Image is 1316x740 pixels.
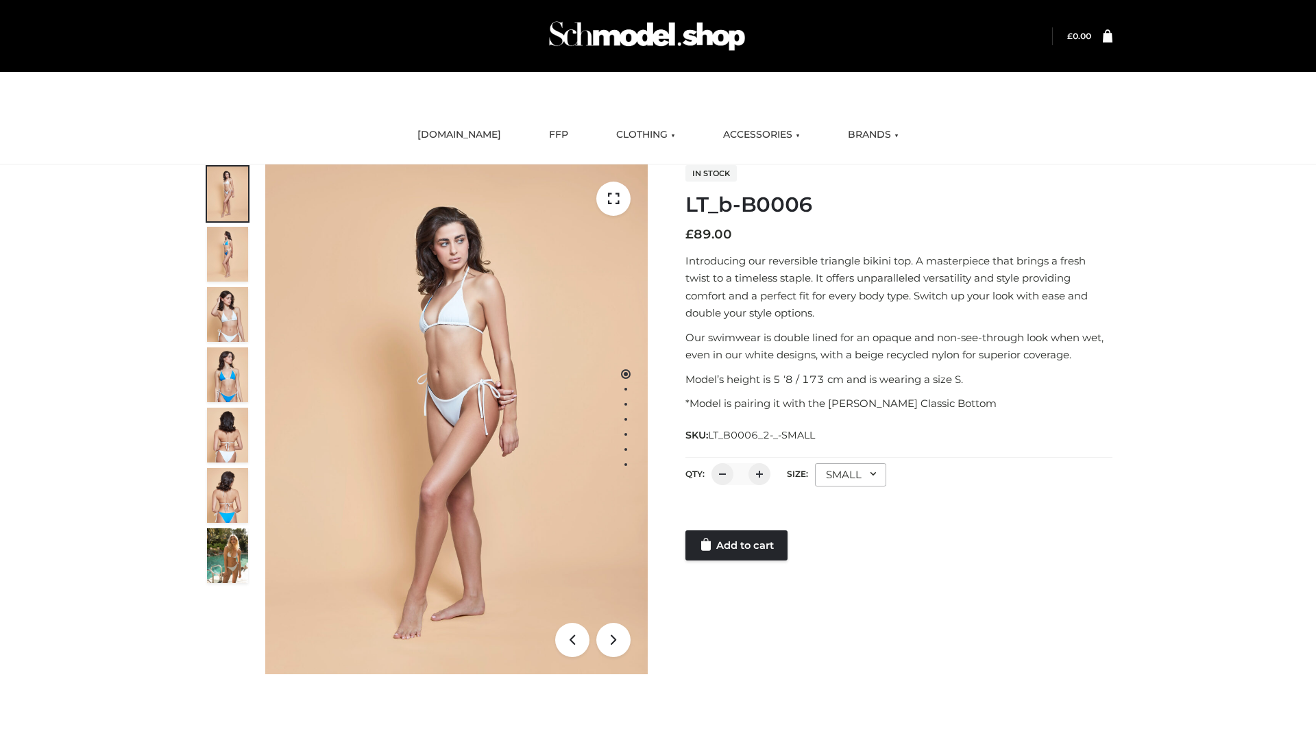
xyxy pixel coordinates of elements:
[606,120,685,150] a: CLOTHING
[207,287,248,342] img: ArielClassicBikiniTop_CloudNine_AzureSky_OW114ECO_3-scaled.jpg
[207,528,248,583] img: Arieltop_CloudNine_AzureSky2.jpg
[708,429,815,441] span: LT_B0006_2-_-SMALL
[1067,31,1091,41] a: £0.00
[1067,31,1073,41] span: £
[685,329,1112,364] p: Our swimwear is double lined for an opaque and non-see-through look when wet, even in our white d...
[685,227,694,242] span: £
[685,165,737,182] span: In stock
[207,166,248,221] img: ArielClassicBikiniTop_CloudNine_AzureSky_OW114ECO_1-scaled.jpg
[685,193,1112,217] h1: LT_b-B0006
[265,164,648,674] img: ArielClassicBikiniTop_CloudNine_AzureSky_OW114ECO_1
[407,120,511,150] a: [DOMAIN_NAME]
[539,120,578,150] a: FFP
[207,408,248,463] img: ArielClassicBikiniTop_CloudNine_AzureSky_OW114ECO_7-scaled.jpg
[685,395,1112,412] p: *Model is pairing it with the [PERSON_NAME] Classic Bottom
[685,371,1112,388] p: Model’s height is 5 ‘8 / 173 cm and is wearing a size S.
[685,227,732,242] bdi: 89.00
[685,252,1112,322] p: Introducing our reversible triangle bikini top. A masterpiece that brings a fresh twist to a time...
[685,427,816,443] span: SKU:
[787,469,808,479] label: Size:
[207,227,248,282] img: ArielClassicBikiniTop_CloudNine_AzureSky_OW114ECO_2-scaled.jpg
[685,469,705,479] label: QTY:
[815,463,886,486] div: SMALL
[838,120,909,150] a: BRANDS
[207,347,248,402] img: ArielClassicBikiniTop_CloudNine_AzureSky_OW114ECO_4-scaled.jpg
[544,9,750,63] img: Schmodel Admin 964
[207,468,248,523] img: ArielClassicBikiniTop_CloudNine_AzureSky_OW114ECO_8-scaled.jpg
[1067,31,1091,41] bdi: 0.00
[685,530,788,560] a: Add to cart
[713,120,810,150] a: ACCESSORIES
